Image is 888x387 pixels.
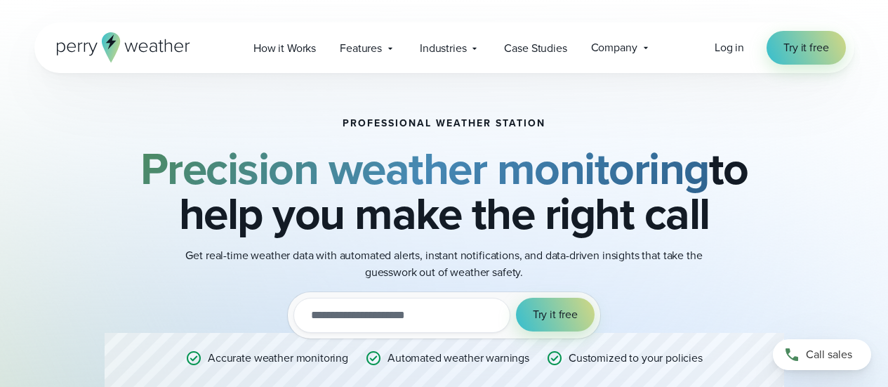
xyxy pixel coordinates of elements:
h1: Professional Weather Station [343,118,545,129]
a: How it Works [241,34,328,63]
h2: to help you make the right call [105,146,784,236]
p: Customized to your policies [569,350,703,367]
span: Try it free [533,306,578,323]
span: Try it free [783,39,828,56]
a: Case Studies [492,34,578,63]
span: Features [340,40,382,57]
span: Call sales [806,346,852,363]
span: Log in [715,39,744,55]
a: Try it free [767,31,845,65]
p: Automated weather warnings [387,350,529,367]
span: How it Works [253,40,316,57]
span: Case Studies [504,40,566,57]
span: Company [591,39,637,56]
a: Log in [715,39,744,56]
a: Call sales [773,339,871,370]
strong: Precision weather monitoring [140,136,709,202]
button: Try it free [516,298,595,332]
p: Accurate weather monitoring [208,350,348,367]
p: Get real-time weather data with automated alerts, instant notifications, and data-driven insights... [164,247,725,281]
span: Industries [420,40,466,57]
